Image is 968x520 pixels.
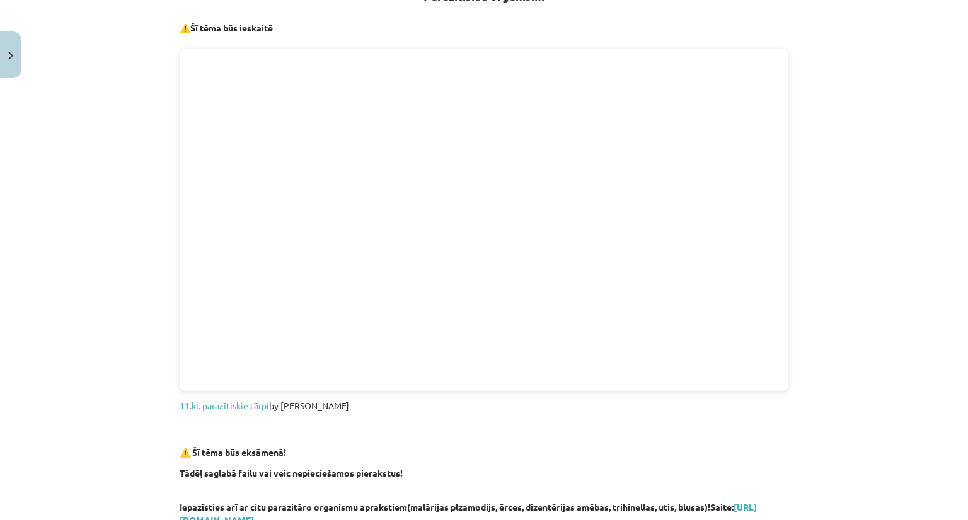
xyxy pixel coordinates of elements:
[8,52,13,60] img: icon-close-lesson-0947bae3869378f0d4975bcd49f059093ad1ed9edebbc8119c70593378902aed.svg
[180,446,286,458] strong: ⚠️ Šī tēma būs eksāmenā!
[180,21,788,35] p: ⚠️
[180,467,403,478] strong: Tādēļ saglabā failu vai veic nepieciešamos pierakstus!
[180,400,269,411] a: 11.kl. parazītiskie tārpi
[180,399,788,412] p: by [PERSON_NAME]
[190,22,273,33] strong: Šī tēma būs ieskaitē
